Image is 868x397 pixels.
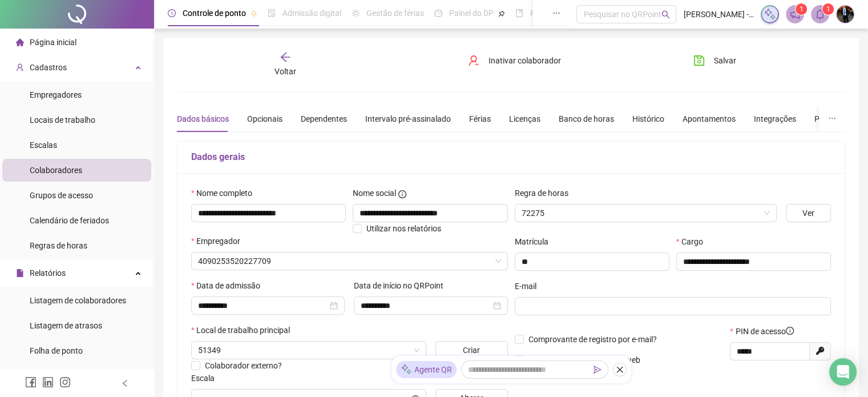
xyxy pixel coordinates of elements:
img: sparkle-icon.fc2bf0ac1784a2077858766a79e2daf3.svg [764,8,776,21]
button: ellipsis [819,106,845,132]
span: Nome social [353,187,396,199]
span: 1 [826,5,830,13]
span: Gestão de férias [366,9,424,18]
sup: 1 [822,3,834,15]
span: Empregadores [30,90,82,99]
span: user-delete [468,55,479,66]
span: info-circle [398,190,406,198]
span: instagram [59,376,71,388]
span: Folha de pagamento [530,9,603,18]
span: search [661,10,670,19]
span: PIN de acesso [736,325,794,338]
span: [PERSON_NAME] - FAST EXPRESS [683,8,754,21]
h5: Dados gerais [191,150,831,164]
span: 72275 [522,204,770,222]
div: Apontamentos [683,113,736,125]
span: linkedin [42,376,54,388]
span: home [16,38,24,46]
span: Ver [802,207,814,219]
span: Calendário de feriados [30,216,109,225]
button: Ver [786,204,831,222]
label: Regra de horas [515,187,576,199]
span: Grupos de acesso [30,191,93,200]
span: sun [352,9,360,17]
img: sparkle-icon.fc2bf0ac1784a2077858766a79e2daf3.svg [401,364,412,376]
div: Agente QR [396,361,457,378]
span: Painel do DP [449,9,494,18]
span: Permitir acesso ao sistema web [528,355,640,364]
label: Escala [191,372,222,384]
span: info-circle [786,327,794,335]
span: book [515,9,523,17]
span: close [616,366,624,374]
span: Relatórios [30,268,66,278]
span: file-done [268,9,276,17]
div: Dados básicos [177,113,229,125]
label: Empregador [191,235,248,247]
div: Licenças [509,113,540,125]
span: Listagem de colaboradores [30,296,126,305]
span: Cadastros [30,63,67,72]
div: Banco de horas [559,113,614,125]
span: Comprovante de registro por e-mail? [528,335,657,344]
span: Controle de ponto [183,9,246,18]
span: Utilizar nos relatórios [366,224,441,233]
button: Inativar colaborador [459,51,570,70]
span: file [16,269,24,277]
span: bell [815,9,825,19]
span: Regras de horas [30,241,87,250]
span: 1 [800,5,804,13]
div: Histórico [632,113,664,125]
span: ellipsis [552,9,560,17]
span: Colaboradores [30,166,82,175]
span: Inativar colaborador [488,54,561,67]
span: pushpin [251,10,257,17]
span: pushpin [498,10,505,17]
div: Dependentes [301,113,347,125]
span: Escalas [30,141,57,150]
span: send [594,366,601,374]
span: user-add [16,63,24,71]
span: 4090253520227709 [198,252,501,270]
label: E-mail [515,280,544,292]
label: Data de início no QRPoint [354,279,451,292]
span: save [693,55,705,66]
span: Página inicial [30,38,76,47]
label: Cargo [676,235,710,248]
label: Data de admissão [191,279,268,292]
div: Opcionais [247,113,282,125]
span: notification [790,9,800,19]
span: clock-circle [168,9,176,17]
span: Voltar [274,67,296,76]
span: left [121,379,129,387]
div: Integrações [754,113,796,125]
span: ellipsis [828,114,836,122]
span: Listagem de atrasos [30,321,102,330]
span: dashboard [434,9,442,17]
span: Criar [463,344,480,356]
sup: 1 [796,3,807,15]
span: facebook [25,376,37,388]
span: Salvar [714,54,736,67]
button: Salvar [685,51,745,70]
label: Nome completo [191,187,260,199]
label: Matrícula [515,235,556,248]
div: Preferências [814,113,859,125]
span: Admissão digital [282,9,341,18]
button: Criar [435,341,508,359]
span: Folha de ponto [30,346,83,355]
label: Local de trabalho principal [191,324,297,336]
span: Colaborador externo? [205,361,282,370]
span: Locais de trabalho [30,115,95,125]
img: 72550 [837,6,854,23]
div: Open Intercom Messenger [829,358,857,386]
span: arrow-left [280,51,291,63]
div: Intervalo pré-assinalado [365,113,451,125]
span: 51349 [198,342,419,359]
div: Férias [469,113,491,125]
